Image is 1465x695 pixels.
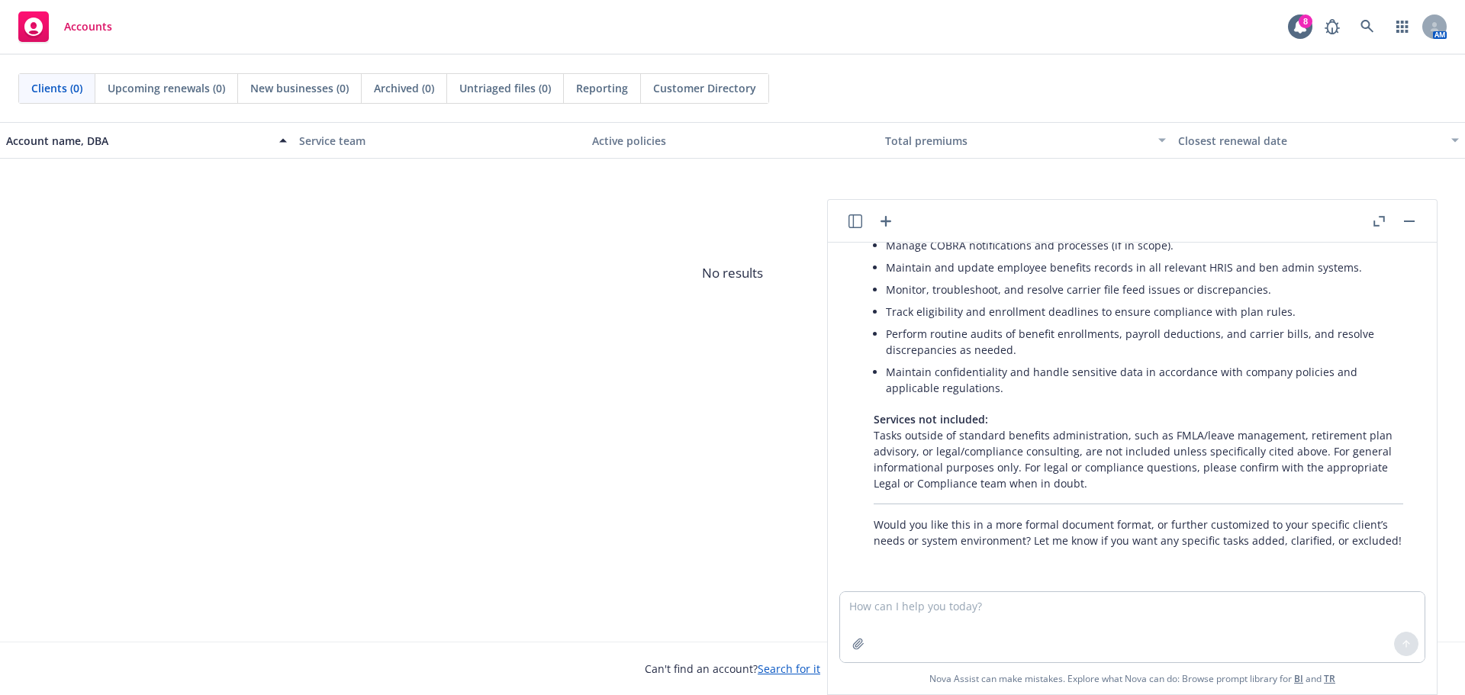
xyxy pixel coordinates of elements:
[576,80,628,96] span: Reporting
[374,80,434,96] span: Archived (0)
[874,412,988,426] span: Services not included:
[108,80,225,96] span: Upcoming renewals (0)
[886,301,1403,323] li: Track eligibility and enrollment deadlines to ensure compliance with plan rules.
[1352,11,1383,42] a: Search
[459,80,551,96] span: Untriaged files (0)
[64,21,112,33] span: Accounts
[1294,672,1303,685] a: BI
[879,122,1172,159] button: Total premiums
[293,122,586,159] button: Service team
[299,133,580,149] div: Service team
[12,5,118,48] a: Accounts
[645,661,820,677] span: Can't find an account?
[1172,122,1465,159] button: Closest renewal date
[1299,14,1312,28] div: 8
[1178,133,1442,149] div: Closest renewal date
[592,133,873,149] div: Active policies
[885,133,1149,149] div: Total premiums
[1317,11,1347,42] a: Report a Bug
[886,234,1403,256] li: Manage COBRA notifications and processes (if in scope).
[250,80,349,96] span: New businesses (0)
[886,361,1403,399] li: Maintain confidentiality and handle sensitive data in accordance with company policies and applic...
[886,323,1403,361] li: Perform routine audits of benefit enrollments, payroll deductions, and carrier bills, and resolve...
[929,663,1335,694] span: Nova Assist can make mistakes. Explore what Nova can do: Browse prompt library for and
[874,516,1403,549] p: Would you like this in a more formal document format, or further customized to your specific clie...
[1324,672,1335,685] a: TR
[586,122,879,159] button: Active policies
[1387,11,1418,42] a: Switch app
[31,80,82,96] span: Clients (0)
[874,411,1403,491] p: Tasks outside of standard benefits administration, such as FMLA/leave management, retirement plan...
[886,278,1403,301] li: Monitor, troubleshoot, and resolve carrier file feed issues or discrepancies.
[6,133,270,149] div: Account name, DBA
[758,661,820,676] a: Search for it
[653,80,756,96] span: Customer Directory
[886,256,1403,278] li: Maintain and update employee benefits records in all relevant HRIS and ben admin systems.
